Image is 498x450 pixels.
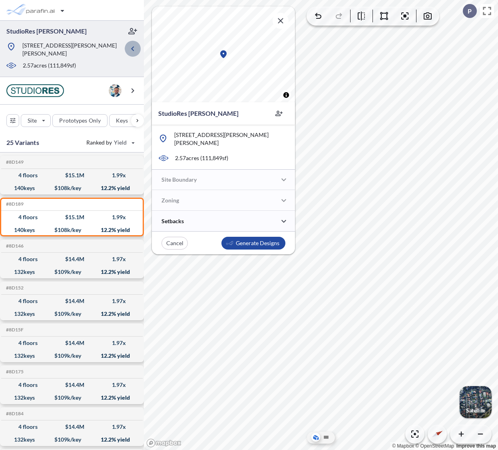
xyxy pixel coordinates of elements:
[468,8,472,15] p: P
[4,327,24,333] h5: Click to copy the code
[311,433,320,442] button: Aerial View
[158,109,239,118] p: StudioRes [PERSON_NAME]
[281,90,291,100] button: Toggle attribution
[4,201,24,207] h5: Click to copy the code
[174,131,289,147] p: [STREET_ADDRESS][PERSON_NAME][PERSON_NAME]
[4,243,24,249] h5: Click to copy the code
[23,61,76,70] p: 2.57 acres ( 111,849 sf)
[109,114,142,127] button: Keys
[161,196,179,204] p: Zoning
[4,285,24,291] h5: Click to copy the code
[161,217,184,225] p: Setbacks
[460,386,492,418] button: Switcher ImageSatellite
[175,154,228,162] p: 2.57 acres ( 111,849 sf)
[322,433,331,442] button: Site Plan
[116,117,128,125] p: Keys
[28,117,37,125] p: Site
[161,176,197,184] p: Site Boundary
[52,114,108,127] button: Prototypes Only
[466,407,485,414] p: Satellite
[161,237,188,250] button: Cancel
[284,91,289,99] span: Toggle attribution
[226,240,234,247] img: smallLogo-95f25c18.png
[415,443,454,449] a: OpenStreetMap
[152,6,295,102] canvas: Map
[392,443,414,449] a: Mapbox
[80,136,140,149] button: Ranked by Yield
[4,159,24,165] h5: Click to copy the code
[236,239,279,247] p: Generate Designs
[4,411,24,416] h5: Click to copy the code
[114,139,127,147] span: Yield
[166,239,183,247] p: Cancel
[4,369,24,375] h5: Click to copy the code
[219,50,228,59] div: Map marker
[456,443,496,449] a: Improve this map
[6,138,39,147] p: 25 Variants
[22,42,125,57] p: [STREET_ADDRESS][PERSON_NAME][PERSON_NAME]
[21,114,51,127] button: Site
[59,117,101,125] p: Prototypes Only
[6,27,87,36] p: StudioRes [PERSON_NAME]
[221,237,285,250] button: Generate Designs
[146,438,181,448] a: Mapbox homepage
[460,386,492,418] img: Switcher Image
[6,84,64,97] img: BrandImage
[109,84,122,97] img: user logo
